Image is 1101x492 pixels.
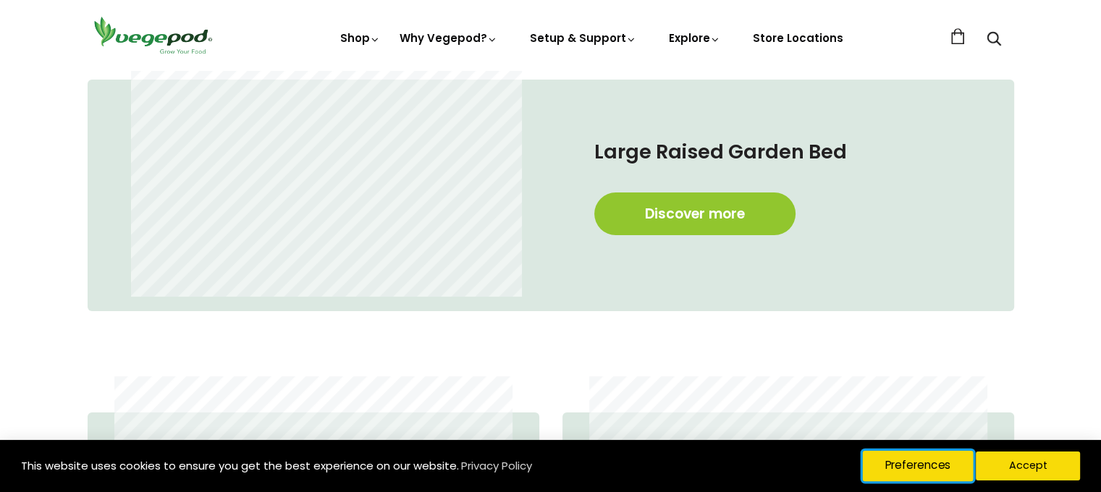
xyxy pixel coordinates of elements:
a: Privacy Policy (opens in a new tab) [459,453,534,479]
h4: Large Raised Garden Bed [594,137,956,166]
a: Setup & Support [530,30,637,46]
a: Store Locations [753,30,843,46]
span: This website uses cookies to ensure you get the best experience on our website. [21,458,459,473]
img: Vegepod [88,14,218,56]
a: Explore [669,30,721,46]
a: Shop [340,30,381,46]
a: Why Vegepod? [400,30,498,46]
button: Preferences [862,451,973,481]
a: Discover more [594,192,796,235]
button: Accept [976,451,1080,480]
a: Search [987,33,1001,48]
